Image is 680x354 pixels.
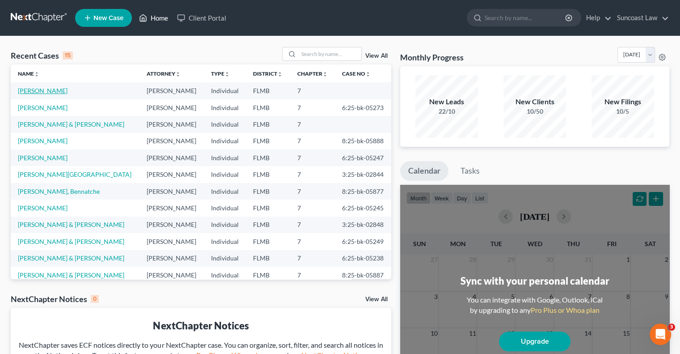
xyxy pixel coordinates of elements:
td: FLMB [246,149,290,166]
td: 8:25-bk-05877 [335,183,391,200]
td: [PERSON_NAME] [139,82,204,99]
div: New Leads [415,97,478,107]
div: 15 [63,51,73,60]
td: 6:25-bk-05247 [335,149,391,166]
a: Tasks [452,161,488,181]
a: Home [135,10,173,26]
a: [PERSON_NAME] [18,154,68,162]
i: unfold_more [34,72,39,77]
a: [PERSON_NAME] & [PERSON_NAME] [18,221,124,228]
td: [PERSON_NAME] [139,233,204,250]
a: [PERSON_NAME] & [PERSON_NAME] [18,120,124,128]
div: Sync with your personal calendar [460,274,609,288]
div: 22/10 [415,107,478,116]
a: Attorneyunfold_more [147,70,181,77]
a: View All [365,53,388,59]
td: 7 [290,183,335,200]
td: Individual [203,133,246,149]
i: unfold_more [224,72,229,77]
td: Individual [203,200,246,216]
a: [PERSON_NAME] & [PERSON_NAME] [18,238,124,245]
td: [PERSON_NAME] [139,200,204,216]
td: FLMB [246,116,290,132]
td: FLMB [246,267,290,283]
td: Individual [203,82,246,99]
td: 7 [290,99,335,116]
td: 8:25-bk-05888 [335,133,391,149]
td: 7 [290,149,335,166]
td: FLMB [246,217,290,233]
a: Case Nounfold_more [342,70,371,77]
iframe: Intercom live chat [650,324,671,345]
a: [PERSON_NAME][GEOGRAPHIC_DATA] [18,171,131,178]
td: FLMB [246,200,290,216]
td: [PERSON_NAME] [139,250,204,267]
td: 6:25-bk-05245 [335,200,391,216]
td: 7 [290,267,335,283]
a: Nameunfold_more [18,70,39,77]
td: [PERSON_NAME] [139,99,204,116]
span: 3 [668,324,675,331]
a: Upgrade [499,332,570,351]
div: 0 [91,295,99,303]
td: [PERSON_NAME] [139,183,204,200]
span: New Case [93,15,123,21]
div: New Filings [591,97,654,107]
td: Individual [203,116,246,132]
td: FLMB [246,250,290,267]
div: 10/50 [503,107,566,116]
td: 8:25-bk-05887 [335,267,391,283]
a: [PERSON_NAME] [18,87,68,94]
i: unfold_more [322,72,328,77]
i: unfold_more [175,72,181,77]
td: 7 [290,217,335,233]
td: Individual [203,250,246,267]
a: [PERSON_NAME] [18,204,68,212]
td: [PERSON_NAME] [139,166,204,183]
a: Districtunfold_more [253,70,283,77]
a: Pro Plus or Whoa plan [531,306,600,314]
div: 10/5 [591,107,654,116]
td: 3:25-bk-02844 [335,166,391,183]
td: Individual [203,183,246,200]
div: New Clients [503,97,566,107]
td: Individual [203,267,246,283]
h3: Monthly Progress [400,52,464,63]
a: Help [582,10,612,26]
td: 6:25-bk-05249 [335,233,391,250]
div: You can integrate with Google, Outlook, iCal by upgrading to any [463,295,606,316]
td: FLMB [246,99,290,116]
a: [PERSON_NAME] & [PERSON_NAME] [18,271,124,279]
td: FLMB [246,233,290,250]
a: [PERSON_NAME] & [PERSON_NAME] [18,254,124,262]
div: NextChapter Notices [18,319,384,333]
td: 7 [290,166,335,183]
td: Individual [203,217,246,233]
td: [PERSON_NAME] [139,133,204,149]
td: [PERSON_NAME] [139,267,204,283]
td: FLMB [246,133,290,149]
input: Search by name... [485,9,566,26]
td: 7 [290,200,335,216]
a: View All [365,296,388,303]
td: [PERSON_NAME] [139,217,204,233]
a: Calendar [400,161,448,181]
a: Client Portal [173,10,231,26]
td: FLMB [246,183,290,200]
a: [PERSON_NAME], Bennatche [18,188,100,195]
td: Individual [203,149,246,166]
a: [PERSON_NAME] [18,137,68,145]
td: FLMB [246,82,290,99]
td: [PERSON_NAME] [139,149,204,166]
i: unfold_more [277,72,283,77]
td: 6:25-bk-05238 [335,250,391,267]
td: 7 [290,116,335,132]
td: Individual [203,233,246,250]
td: Individual [203,166,246,183]
td: 7 [290,133,335,149]
td: FLMB [246,166,290,183]
a: [PERSON_NAME] [18,104,68,111]
div: NextChapter Notices [11,294,99,304]
input: Search by name... [299,47,361,60]
a: Suncoast Law [612,10,669,26]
